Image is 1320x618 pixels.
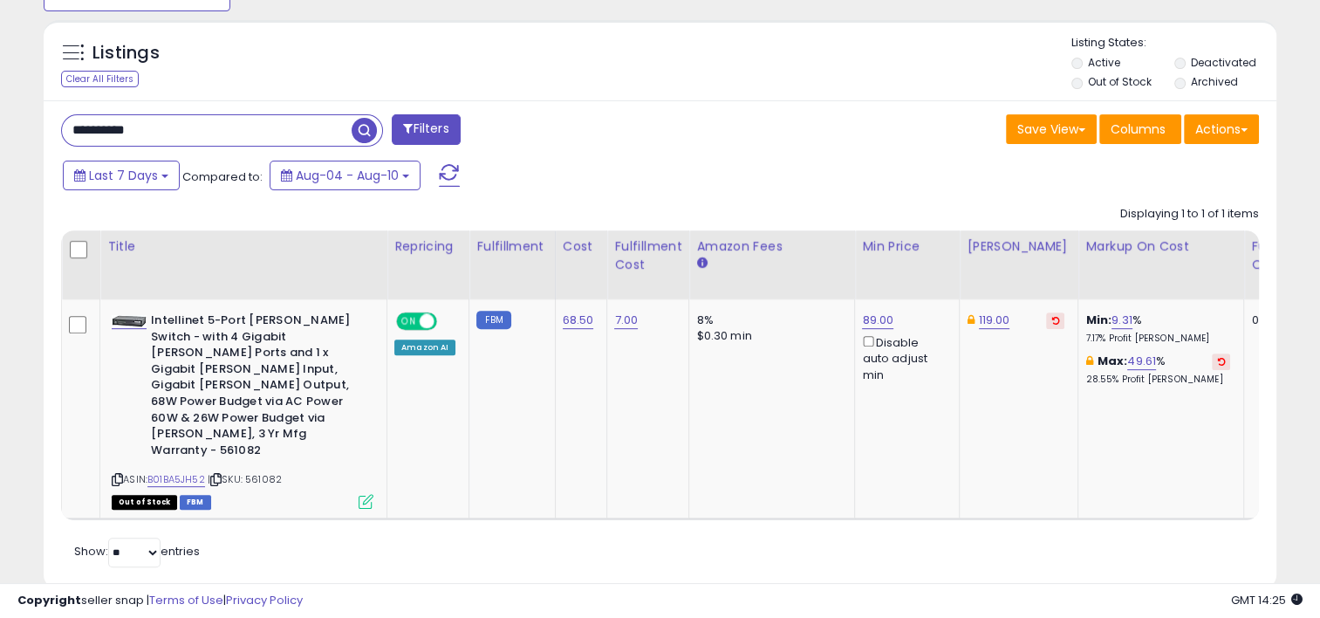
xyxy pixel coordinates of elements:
i: Revert to store-level Max Markup [1217,357,1225,366]
b: Min: [1085,312,1111,328]
span: | SKU: 561082 [208,472,282,486]
div: Min Price [862,237,952,256]
a: 9.31 [1111,312,1132,329]
a: B01BA5JH52 [147,472,205,487]
span: OFF [434,314,462,329]
a: 7.00 [614,312,638,329]
small: FBM [476,311,510,329]
span: Last 7 Days [89,167,158,184]
button: Actions [1184,114,1259,144]
a: Terms of Use [149,592,223,608]
div: [PERSON_NAME] [967,237,1070,256]
div: Fulfillable Quantity [1251,237,1311,274]
div: Fulfillment Cost [614,237,681,274]
div: Amazon AI [394,340,455,355]
div: Amazon Fees [696,237,847,256]
span: Aug-04 - Aug-10 [296,167,399,184]
div: Fulfillment [476,237,547,256]
div: Disable auto adjust min [862,333,946,383]
button: Save View [1006,114,1097,144]
span: All listings that are currently out of stock and unavailable for purchase on Amazon [112,495,177,510]
p: Listing States: [1071,35,1276,51]
span: FBM [180,495,211,510]
div: ASIN: [112,312,373,507]
button: Last 7 Days [63,161,180,190]
div: 8% [696,312,841,328]
div: Clear All Filters [61,71,139,87]
div: % [1085,312,1230,345]
span: Compared to: [182,168,263,185]
label: Active [1088,55,1120,70]
span: 2025-08-18 14:25 GMT [1231,592,1303,608]
button: Filters [392,114,460,145]
a: Privacy Policy [226,592,303,608]
i: This overrides the store level Dynamic Max Price for this listing [967,314,974,326]
i: This overrides the store level max markup for this listing [1085,355,1092,367]
a: 49.61 [1127,353,1156,370]
div: $0.30 min [696,328,841,344]
img: 31dG6rFVZXL._SL40_.jpg [112,315,147,327]
th: The percentage added to the cost of goods (COGS) that forms the calculator for Min & Max prices. [1078,230,1244,299]
button: Aug-04 - Aug-10 [270,161,421,190]
b: Intellinet 5-Port [PERSON_NAME] Switch - with 4 Gigabit [PERSON_NAME] Ports and 1 x Gigabit [PERS... [151,312,363,463]
i: Revert to store-level Dynamic Max Price [1051,316,1059,325]
a: 89.00 [862,312,893,329]
label: Out of Stock [1088,74,1152,89]
div: seller snap | | [17,593,303,609]
strong: Copyright [17,592,81,608]
button: Columns [1099,114,1181,144]
div: % [1085,354,1230,386]
b: Max: [1098,353,1128,369]
small: Amazon Fees. [696,256,707,271]
div: Repricing [394,237,462,256]
a: 68.50 [563,312,594,329]
div: 0 [1251,312,1305,328]
label: Archived [1191,74,1238,89]
p: 7.17% Profit [PERSON_NAME] [1085,333,1230,345]
div: Cost [563,237,600,256]
span: Show: entries [74,543,200,560]
div: Markup on Cost [1085,237,1236,256]
div: Title [107,237,380,256]
p: 28.55% Profit [PERSON_NAME] [1085,374,1230,386]
a: 119.00 [979,312,1010,329]
div: Displaying 1 to 1 of 1 items [1120,206,1259,223]
h5: Listings [92,41,160,65]
span: ON [398,314,420,329]
span: Columns [1111,120,1166,138]
label: Deactivated [1191,55,1256,70]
